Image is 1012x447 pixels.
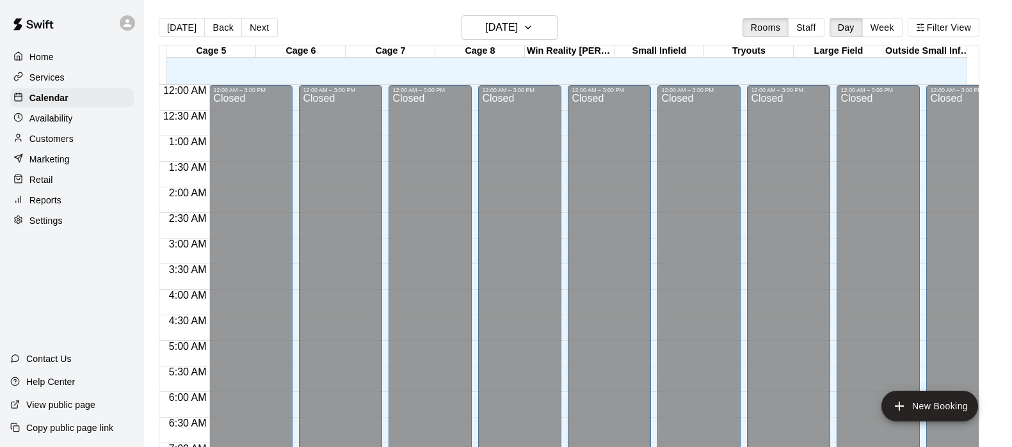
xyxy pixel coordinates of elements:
[435,45,525,58] div: Cage 8
[29,153,70,166] p: Marketing
[213,87,289,93] div: 12:00 AM – 3:00 PM
[166,187,210,198] span: 2:00 AM
[26,352,72,365] p: Contact Us
[881,391,978,421] button: add
[160,85,210,96] span: 12:00 AM
[661,87,737,93] div: 12:00 AM – 3:00 PM
[29,71,65,84] p: Services
[166,366,210,377] span: 5:30 AM
[241,18,277,37] button: Next
[26,375,75,388] p: Help Center
[862,18,903,37] button: Week
[204,18,242,37] button: Back
[166,392,210,403] span: 6:00 AM
[166,162,210,173] span: 1:30 AM
[482,87,558,93] div: 12:00 AM – 3:00 PM
[10,129,134,148] a: Customers
[462,15,558,40] button: [DATE]
[10,170,134,189] a: Retail
[883,45,973,58] div: Outside Small Infield
[256,45,346,58] div: Cage 6
[572,87,647,93] div: 12:00 AM – 3:00 PM
[166,264,210,275] span: 3:30 AM
[29,91,68,104] p: Calendar
[525,45,614,58] div: Win Reality [PERSON_NAME]
[10,150,134,169] a: Marketing
[26,421,113,434] p: Copy public page link
[166,136,210,147] span: 1:00 AM
[392,87,468,93] div: 12:00 AM – 3:00 PM
[830,18,863,37] button: Day
[166,341,210,352] span: 5:00 AM
[29,194,61,207] p: Reports
[166,315,210,326] span: 4:30 AM
[160,111,210,122] span: 12:30 AM
[840,87,916,93] div: 12:00 AM – 3:00 PM
[751,87,826,93] div: 12:00 AM – 3:00 PM
[788,18,824,37] button: Staff
[485,19,518,36] h6: [DATE]
[10,88,134,107] a: Calendar
[614,45,704,58] div: Small Infield
[346,45,435,58] div: Cage 7
[10,109,134,128] a: Availability
[29,112,73,125] p: Availability
[29,173,53,186] p: Retail
[10,211,134,230] a: Settings
[29,132,74,145] p: Customers
[704,45,794,58] div: Tryouts
[743,18,789,37] button: Rooms
[930,87,1006,93] div: 12:00 AM – 3:00 PM
[29,214,63,227] p: Settings
[166,239,210,249] span: 3:00 AM
[908,18,979,37] button: Filter View
[166,213,210,224] span: 2:30 AM
[166,290,210,301] span: 4:00 AM
[26,398,95,411] p: View public page
[10,47,134,67] a: Home
[10,191,134,210] a: Reports
[10,68,134,87] a: Services
[794,45,883,58] div: Large Field
[166,418,210,428] span: 6:30 AM
[159,18,205,37] button: [DATE]
[303,87,378,93] div: 12:00 AM – 3:00 PM
[166,45,256,58] div: Cage 5
[29,51,54,63] p: Home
